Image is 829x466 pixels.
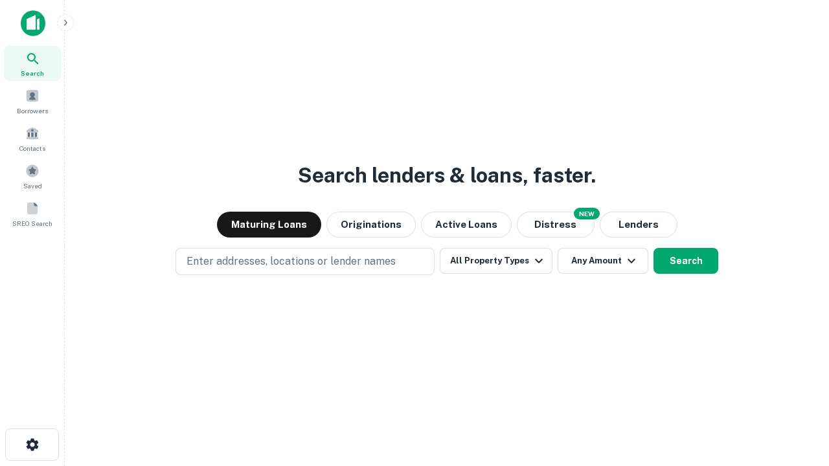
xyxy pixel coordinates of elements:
[176,248,435,275] button: Enter addresses, locations or lender names
[421,212,512,238] button: Active Loans
[21,68,44,78] span: Search
[4,121,61,156] a: Contacts
[600,212,677,238] button: Lenders
[574,208,600,219] div: NEW
[217,212,321,238] button: Maturing Loans
[4,83,61,118] a: Borrowers
[4,159,61,194] a: Saved
[17,105,48,116] span: Borrowers
[12,218,52,228] span: SREO Search
[4,46,61,81] a: Search
[653,248,718,274] button: Search
[298,160,596,191] h3: Search lenders & loans, faster.
[440,248,552,274] button: All Property Types
[4,196,61,231] a: SREO Search
[558,248,648,274] button: Any Amount
[764,362,829,425] iframe: Chat Widget
[517,212,595,238] button: Search distressed loans with lien and other non-mortgage details.
[326,212,416,238] button: Originations
[187,254,396,269] p: Enter addresses, locations or lender names
[23,181,42,191] span: Saved
[19,143,45,153] span: Contacts
[21,10,45,36] img: capitalize-icon.png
